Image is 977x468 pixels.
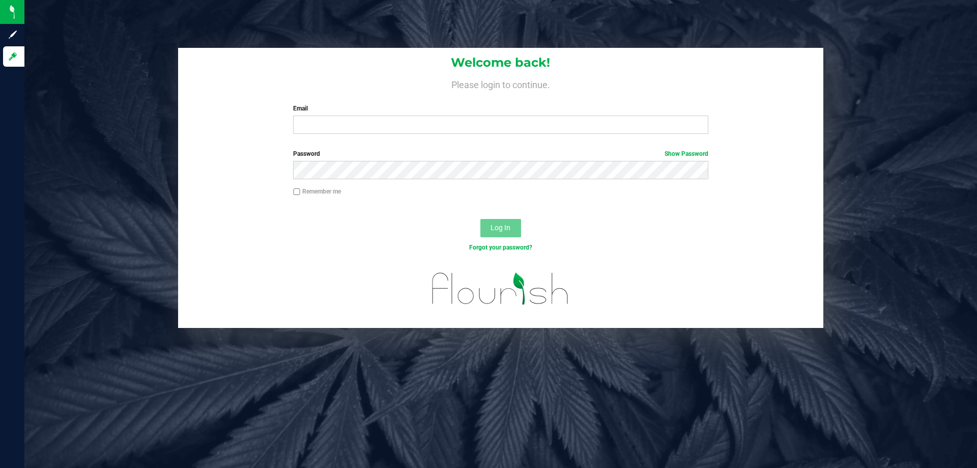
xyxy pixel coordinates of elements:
[293,187,341,196] label: Remember me
[178,56,823,69] h1: Welcome back!
[491,224,510,232] span: Log In
[293,188,300,196] input: Remember me
[665,150,708,157] a: Show Password
[480,219,521,237] button: Log In
[293,104,708,113] label: Email
[293,150,320,157] span: Password
[469,244,532,251] a: Forgot your password?
[8,30,18,40] inline-svg: Sign up
[178,77,823,90] h4: Please login to continue.
[420,263,581,315] img: flourish_logo.svg
[8,51,18,62] inline-svg: Log in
